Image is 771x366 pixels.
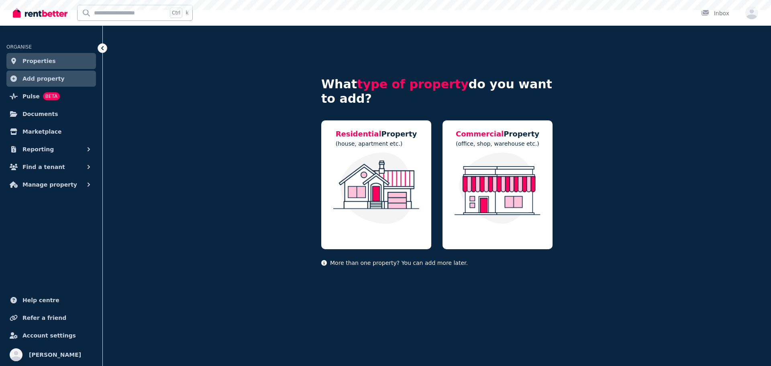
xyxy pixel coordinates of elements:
[321,259,553,267] p: More than one property? You can add more later.
[701,9,729,17] div: Inbox
[22,162,65,172] span: Find a tenant
[456,130,504,138] span: Commercial
[22,144,54,154] span: Reporting
[22,91,40,101] span: Pulse
[43,92,60,100] span: BETA
[29,350,81,360] span: [PERSON_NAME]
[6,159,96,175] button: Find a tenant
[22,313,66,323] span: Refer a friend
[22,180,77,189] span: Manage property
[456,140,539,148] p: (office, shop, warehouse etc.)
[186,10,188,16] span: k
[6,310,96,326] a: Refer a friend
[22,109,58,119] span: Documents
[6,106,96,122] a: Documents
[336,130,381,138] span: Residential
[6,53,96,69] a: Properties
[22,56,56,66] span: Properties
[6,124,96,140] a: Marketplace
[336,140,417,148] p: (house, apartment etc.)
[6,141,96,157] button: Reporting
[6,44,32,50] span: ORGANISE
[22,295,59,305] span: Help centre
[6,292,96,308] a: Help centre
[13,7,67,19] img: RentBetter
[22,127,61,136] span: Marketplace
[6,177,96,193] button: Manage property
[456,128,539,140] h5: Property
[170,8,182,18] span: Ctrl
[321,77,553,106] h4: What do you want to add?
[329,152,423,224] img: Residential Property
[6,327,96,344] a: Account settings
[357,77,469,91] span: type of property
[22,74,65,83] span: Add property
[336,128,417,140] h5: Property
[6,88,96,104] a: PulseBETA
[22,331,76,340] span: Account settings
[451,152,545,224] img: Commercial Property
[6,71,96,87] a: Add property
